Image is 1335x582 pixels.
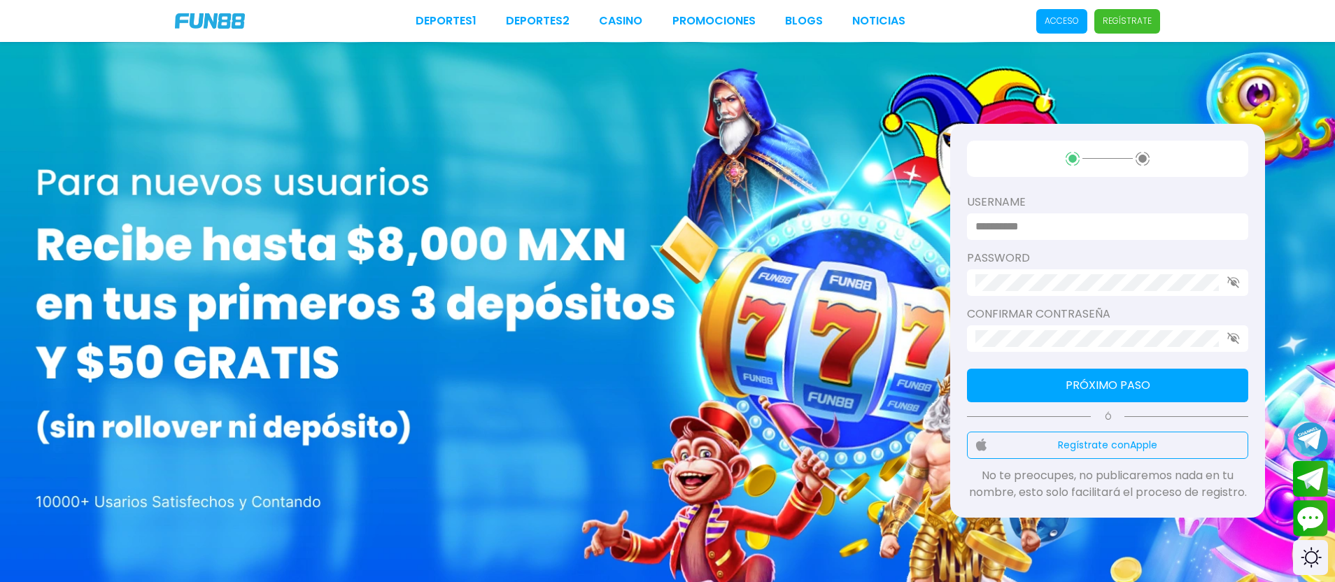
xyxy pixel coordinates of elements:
a: Deportes2 [506,13,570,29]
img: Company Logo [175,13,245,29]
p: Ó [967,411,1248,423]
button: Contact customer service [1293,500,1328,537]
label: Confirmar contraseña [967,306,1248,322]
button: Próximo paso [967,369,1248,402]
a: NOTICIAS [852,13,905,29]
p: Acceso [1045,15,1079,27]
a: BLOGS [785,13,823,29]
button: Join telegram channel [1293,421,1328,457]
label: password [967,250,1248,267]
a: Promociones [672,13,756,29]
button: Join telegram [1293,461,1328,497]
div: Switch theme [1293,540,1328,575]
a: Deportes1 [416,13,476,29]
p: No te preocupes, no publicaremos nada en tu nombre, esto solo facilitará el proceso de registro. [967,467,1248,501]
button: Regístrate conApple [967,432,1248,459]
a: CASINO [599,13,642,29]
p: Regístrate [1103,15,1152,27]
label: username [967,194,1248,211]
